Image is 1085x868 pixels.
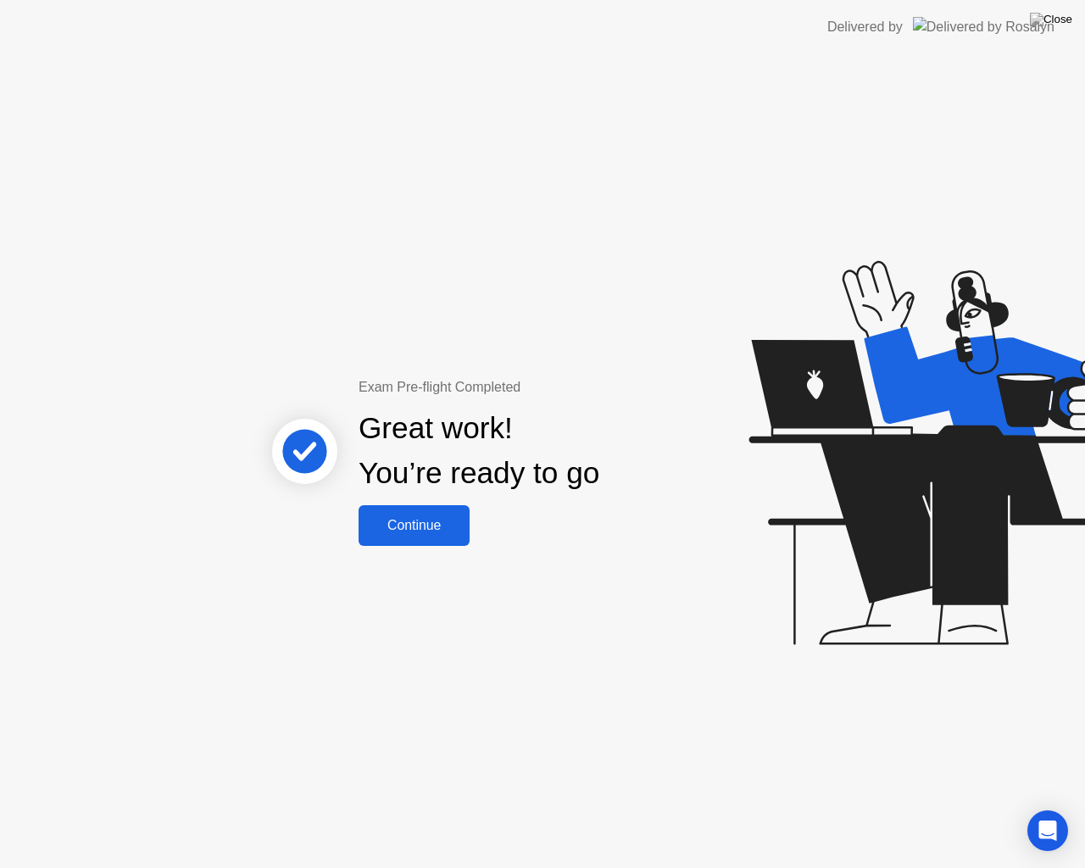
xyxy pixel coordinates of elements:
[827,17,903,37] div: Delivered by
[359,377,709,398] div: Exam Pre-flight Completed
[359,406,599,496] div: Great work! You’re ready to go
[359,505,470,546] button: Continue
[913,17,1054,36] img: Delivered by Rosalyn
[1027,810,1068,851] div: Open Intercom Messenger
[1030,13,1072,26] img: Close
[364,518,465,533] div: Continue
